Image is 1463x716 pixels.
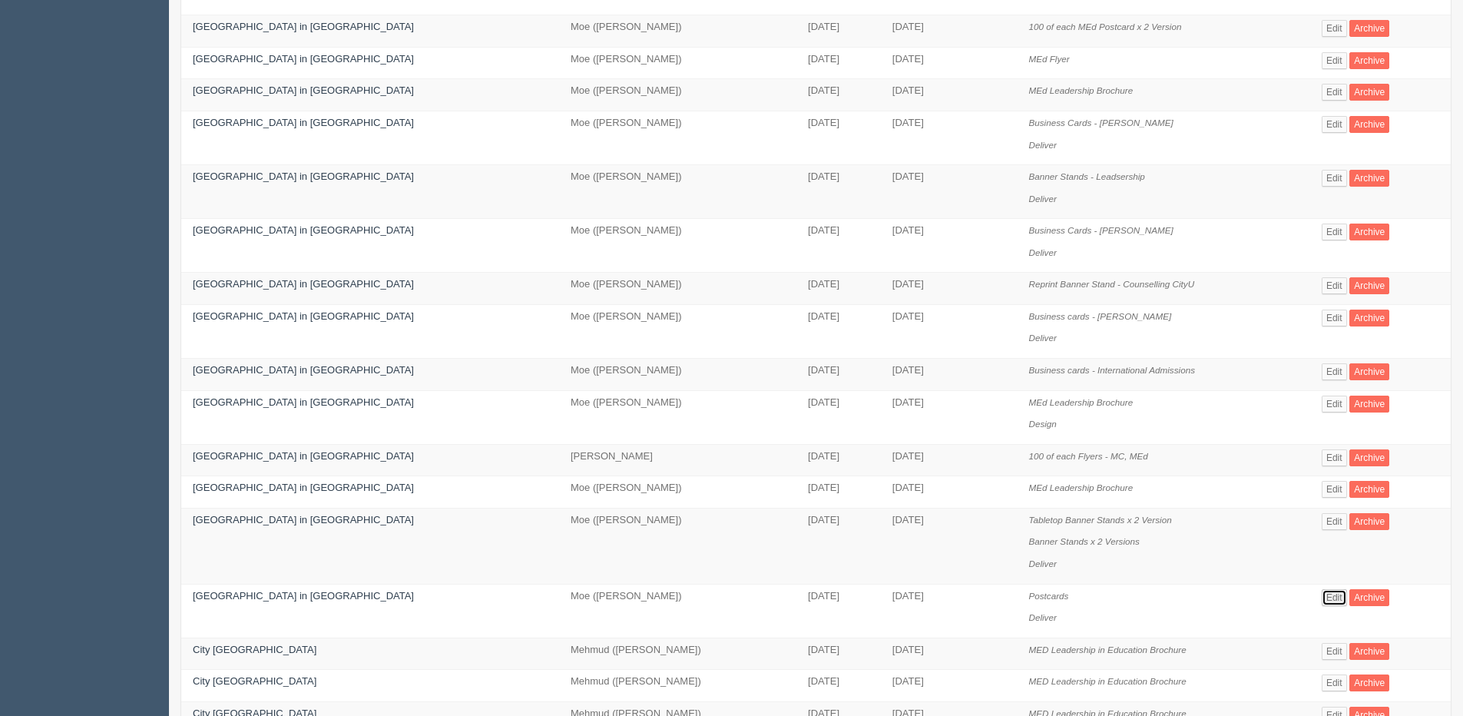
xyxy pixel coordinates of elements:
[881,444,1018,476] td: [DATE]
[1028,118,1173,128] i: Business Cards - [PERSON_NAME]
[1349,589,1389,606] a: Archive
[1028,515,1171,525] i: Tabletop Banner Stands x 2 Version
[1322,310,1347,327] a: Edit
[1028,85,1133,95] i: MEd Leadership Brochure
[796,444,881,476] td: [DATE]
[1349,481,1389,498] a: Archive
[193,450,414,462] a: [GEOGRAPHIC_DATA] in [GEOGRAPHIC_DATA]
[1322,116,1347,133] a: Edit
[881,359,1018,391] td: [DATE]
[559,47,796,79] td: Moe ([PERSON_NAME])
[193,590,414,602] a: [GEOGRAPHIC_DATA] in [GEOGRAPHIC_DATA]
[193,644,316,655] a: City [GEOGRAPHIC_DATA]
[796,15,881,48] td: [DATE]
[1322,363,1347,380] a: Edit
[559,273,796,305] td: Moe ([PERSON_NAME])
[559,79,796,111] td: Moe ([PERSON_NAME])
[796,638,881,670] td: [DATE]
[796,79,881,111] td: [DATE]
[559,304,796,358] td: Moe ([PERSON_NAME])
[1028,419,1056,429] i: Design
[1322,481,1347,498] a: Edit
[559,15,796,48] td: Moe ([PERSON_NAME])
[1028,171,1144,181] i: Banner Stands - Leadsership
[881,15,1018,48] td: [DATE]
[796,165,881,219] td: [DATE]
[1349,675,1389,691] a: Archive
[1322,396,1347,413] a: Edit
[559,508,796,584] td: Moe ([PERSON_NAME])
[559,670,796,702] td: Mehmud ([PERSON_NAME])
[193,21,414,32] a: [GEOGRAPHIC_DATA] in [GEOGRAPHIC_DATA]
[193,364,414,376] a: [GEOGRAPHIC_DATA] in [GEOGRAPHIC_DATA]
[559,165,796,219] td: Moe ([PERSON_NAME])
[796,273,881,305] td: [DATE]
[1028,333,1056,343] i: Deliver
[1349,363,1389,380] a: Archive
[881,219,1018,273] td: [DATE]
[1028,225,1173,235] i: Business Cards - [PERSON_NAME]
[1322,589,1347,606] a: Edit
[796,476,881,509] td: [DATE]
[1349,643,1389,660] a: Archive
[1028,451,1147,461] i: 100 of each Flyers - MC, MEd
[559,584,796,638] td: Moe ([PERSON_NAME])
[1349,277,1389,294] a: Archive
[1028,645,1186,655] i: MED Leadership in Education Brochure
[796,219,881,273] td: [DATE]
[1028,676,1186,686] i: MED Leadership in Education Brochure
[193,53,414,65] a: [GEOGRAPHIC_DATA] in [GEOGRAPHIC_DATA]
[193,514,414,525] a: [GEOGRAPHIC_DATA] in [GEOGRAPHIC_DATA]
[796,390,881,444] td: [DATE]
[1349,116,1389,133] a: Archive
[796,508,881,584] td: [DATE]
[559,111,796,164] td: Moe ([PERSON_NAME])
[796,359,881,391] td: [DATE]
[881,304,1018,358] td: [DATE]
[881,508,1018,584] td: [DATE]
[1028,559,1056,568] i: Deliver
[1028,22,1181,31] i: 100 of each MEd Postcard x 2 Version
[1349,20,1389,37] a: Archive
[1028,247,1056,257] i: Deliver
[1028,54,1069,64] i: MEd Flyer
[881,638,1018,670] td: [DATE]
[1322,170,1347,187] a: Edit
[1028,397,1133,407] i: MEd Leadership Brochure
[1349,170,1389,187] a: Archive
[881,670,1018,702] td: [DATE]
[1349,224,1389,240] a: Archive
[796,111,881,164] td: [DATE]
[1349,513,1389,530] a: Archive
[881,584,1018,638] td: [DATE]
[559,219,796,273] td: Moe ([PERSON_NAME])
[796,584,881,638] td: [DATE]
[1028,482,1133,492] i: MEd Leadership Brochure
[1028,536,1139,546] i: Banner Stands x 2 Versions
[796,47,881,79] td: [DATE]
[1349,449,1389,466] a: Archive
[1322,224,1347,240] a: Edit
[881,47,1018,79] td: [DATE]
[1028,311,1171,321] i: Business cards - [PERSON_NAME]
[1349,396,1389,413] a: Archive
[193,482,414,493] a: [GEOGRAPHIC_DATA] in [GEOGRAPHIC_DATA]
[1028,365,1195,375] i: Business cards - International Admissions
[881,273,1018,305] td: [DATE]
[1322,84,1347,101] a: Edit
[881,390,1018,444] td: [DATE]
[559,638,796,670] td: Mehmud ([PERSON_NAME])
[1028,591,1068,601] i: Postcards
[193,171,414,182] a: [GEOGRAPHIC_DATA] in [GEOGRAPHIC_DATA]
[1322,52,1347,69] a: Edit
[1322,675,1347,691] a: Edit
[1322,20,1347,37] a: Edit
[881,476,1018,509] td: [DATE]
[1028,140,1056,150] i: Deliver
[1322,277,1347,294] a: Edit
[1349,52,1389,69] a: Archive
[881,111,1018,164] td: [DATE]
[193,278,414,290] a: [GEOGRAPHIC_DATA] in [GEOGRAPHIC_DATA]
[193,117,414,128] a: [GEOGRAPHIC_DATA] in [GEOGRAPHIC_DATA]
[193,396,414,408] a: [GEOGRAPHIC_DATA] in [GEOGRAPHIC_DATA]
